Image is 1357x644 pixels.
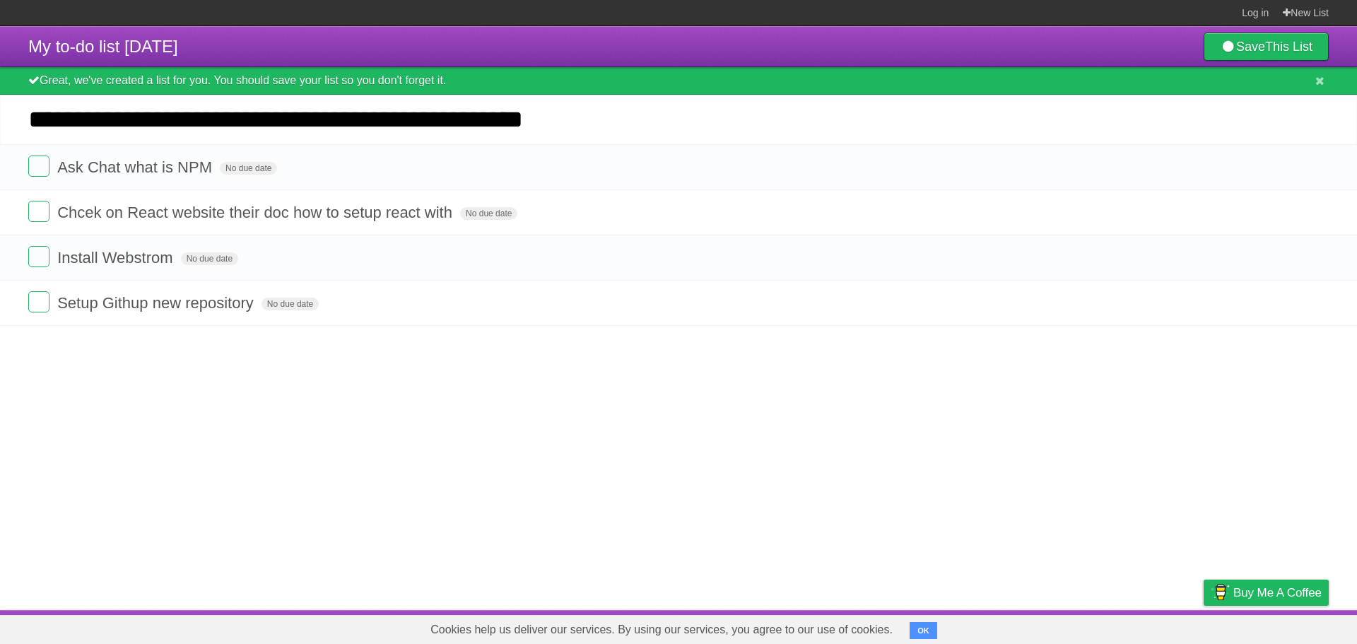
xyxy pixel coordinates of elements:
[181,252,238,265] span: No due date
[28,246,49,267] label: Done
[28,291,49,312] label: Done
[1240,614,1329,640] a: Suggest a feature
[1062,614,1120,640] a: Developers
[28,37,178,56] span: My to-do list [DATE]
[1233,580,1322,605] span: Buy me a coffee
[1185,614,1222,640] a: Privacy
[1016,614,1045,640] a: About
[1137,614,1168,640] a: Terms
[220,162,277,175] span: No due date
[460,207,517,220] span: No due date
[416,616,907,644] span: Cookies help us deliver our services. By using our services, you agree to our use of cookies.
[28,156,49,177] label: Done
[1204,580,1329,606] a: Buy me a coffee
[57,204,456,221] span: Chcek on React website their doc how to setup react with
[57,158,216,176] span: Ask Chat what is NPM
[1204,33,1329,61] a: SaveThis List
[57,294,257,312] span: Setup Githup new repository
[1265,40,1312,54] b: This List
[910,622,937,639] button: OK
[28,201,49,222] label: Done
[1211,580,1230,604] img: Buy me a coffee
[262,298,319,310] span: No due date
[57,249,176,267] span: Install Webstrom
